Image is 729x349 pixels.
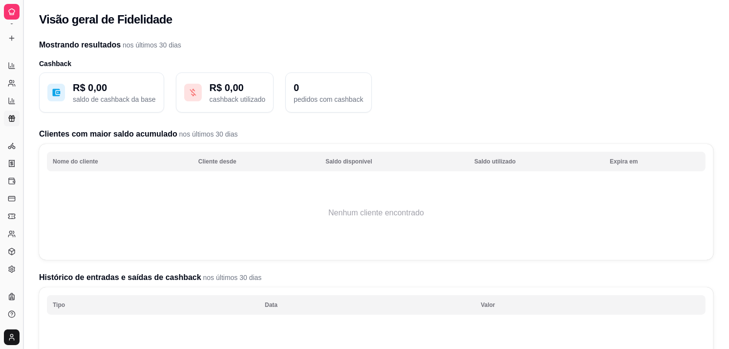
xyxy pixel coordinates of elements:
[210,81,265,94] p: R$ 0,00
[47,152,193,171] th: Nome do cliente
[39,128,713,140] h2: Clientes com maior saldo acumulado
[39,12,172,27] h2: Visão geral de Fidelidade
[210,94,265,104] p: cashback utilizado
[39,59,713,69] h3: Cashback
[604,152,706,171] th: Expira em
[469,152,604,171] th: Saldo utilizado
[73,81,156,94] p: R$ 0,00
[320,152,469,171] th: Saldo disponível
[73,94,156,104] p: saldo de cashback da base
[47,174,706,252] td: Nenhum cliente encontrado
[294,81,363,94] p: 0
[39,39,713,51] h2: Mostrando resultados
[177,130,238,138] span: nos últimos 30 dias
[176,72,274,113] button: R$ 0,00cashback utilizado
[121,41,181,49] span: nos últimos 30 dias
[475,295,706,315] th: Valor
[294,94,363,104] p: pedidos com cashback
[201,274,262,281] span: nos últimos 30 dias
[259,295,475,315] th: Data
[47,295,259,315] th: Tipo
[193,152,320,171] th: Cliente desde
[39,272,713,283] h2: Histórico de entradas e saídas de cashback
